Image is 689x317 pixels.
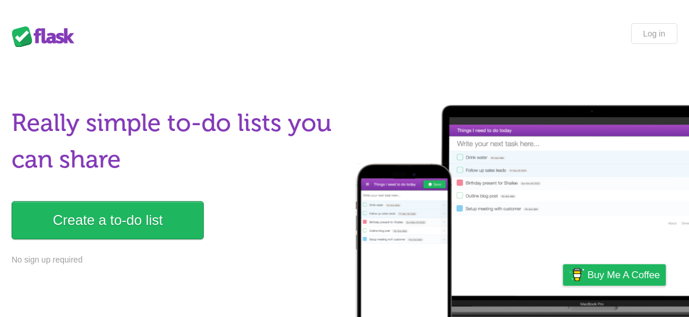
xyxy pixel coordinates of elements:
[12,254,337,266] p: No sign up required
[12,105,337,178] h1: Really simple to-do lists you can share
[12,26,81,47] div: Flask Lists
[12,201,204,239] a: Create a to-do list
[563,264,666,286] a: Buy me a coffee
[587,265,660,285] span: Buy me a coffee
[631,23,677,44] a: Log in
[569,265,585,285] img: Buy me a coffee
